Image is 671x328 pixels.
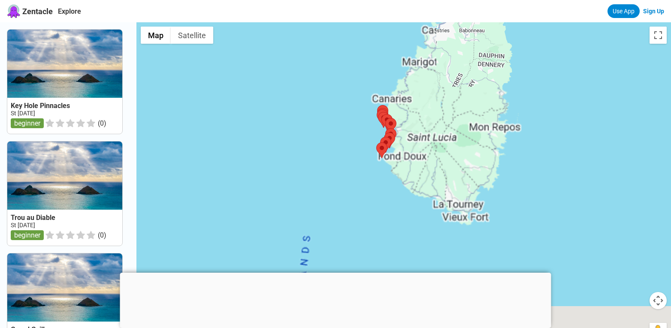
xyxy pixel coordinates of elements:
[7,4,53,18] a: Zentacle logoZentacle
[650,292,667,309] button: Map camera controls
[22,7,53,16] span: Zentacle
[171,27,213,44] button: Show satellite imagery
[650,27,667,44] button: Toggle fullscreen view
[141,27,171,44] button: Show street map
[58,7,81,15] a: Explore
[643,8,664,15] a: Sign Up
[120,273,551,326] iframe: Advertisement
[608,4,640,18] a: Use App
[7,4,21,18] img: Zentacle logo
